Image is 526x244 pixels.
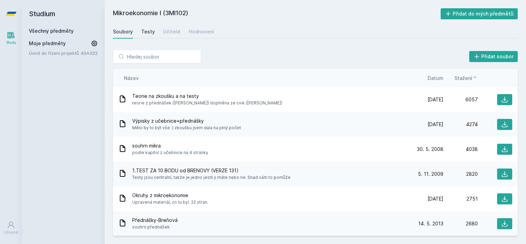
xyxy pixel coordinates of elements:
[132,224,178,231] span: souhrn přednášek
[428,195,443,202] span: [DATE]
[132,167,291,174] span: 1.TEST ZA 10 BODU od BRENOVY (VERZE 131)
[113,28,133,35] div: Soubory
[418,220,443,227] span: 14. 5. 2013
[132,93,282,100] span: Teorie na zkoušku a na testy
[443,195,478,202] div: 2751
[1,28,21,49] a: Study
[454,74,478,82] button: Stažení
[81,50,98,56] a: 4SA322
[428,74,443,82] button: Datum
[132,192,208,199] span: Okruhy z mikroekonomie
[29,40,66,47] span: Moje předměty
[443,171,478,177] div: 2820
[132,217,178,224] span: Přednášky-Breňová
[417,146,443,153] span: 30. 5. 2008
[132,174,291,181] span: Testy jsou centralní, takže je jedno jestli ji máte nebo ne. Snad vám to pomůže
[189,28,214,35] div: Hodnocení
[141,28,155,35] div: Testy
[6,40,16,45] div: Study
[132,118,241,124] span: Výpisky z učebnice+přednášky
[163,28,180,35] div: Učitelé
[443,146,478,153] div: 4038
[141,25,155,39] a: Testy
[428,121,443,128] span: [DATE]
[132,142,208,149] span: souhrn mikra
[132,124,241,131] span: Mělo by to být vše :) zkoušku jsem dala na plný počet
[454,74,472,82] span: Stažení
[113,50,201,63] input: Hledej soubor
[443,121,478,128] div: 4274
[1,217,21,238] a: Uživatel
[124,74,139,82] button: Název
[189,25,214,39] a: Hodnocení
[443,96,478,103] div: 6057
[163,25,180,39] a: Učitelé
[469,51,518,62] button: Přidat soubor
[443,220,478,227] div: 2680
[132,149,208,156] span: podle kapitol z učebnice na 4 stránky
[4,230,18,235] div: Uživatel
[132,100,282,106] span: teorie z přednášek ([PERSON_NAME]) doplněna ze cvik ([PERSON_NAME])
[29,28,74,34] a: Všechny předměty
[441,8,518,19] button: Přidat do mých předmětů
[29,50,81,57] a: Úvod do řízení projektů
[113,8,441,19] h2: Mikroekonomie I (3MI102)
[113,25,133,39] a: Soubory
[428,96,443,103] span: [DATE]
[132,199,208,206] span: Upravená materiál, co tu byl. 22 stran.
[418,171,443,177] span: 5. 11. 2009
